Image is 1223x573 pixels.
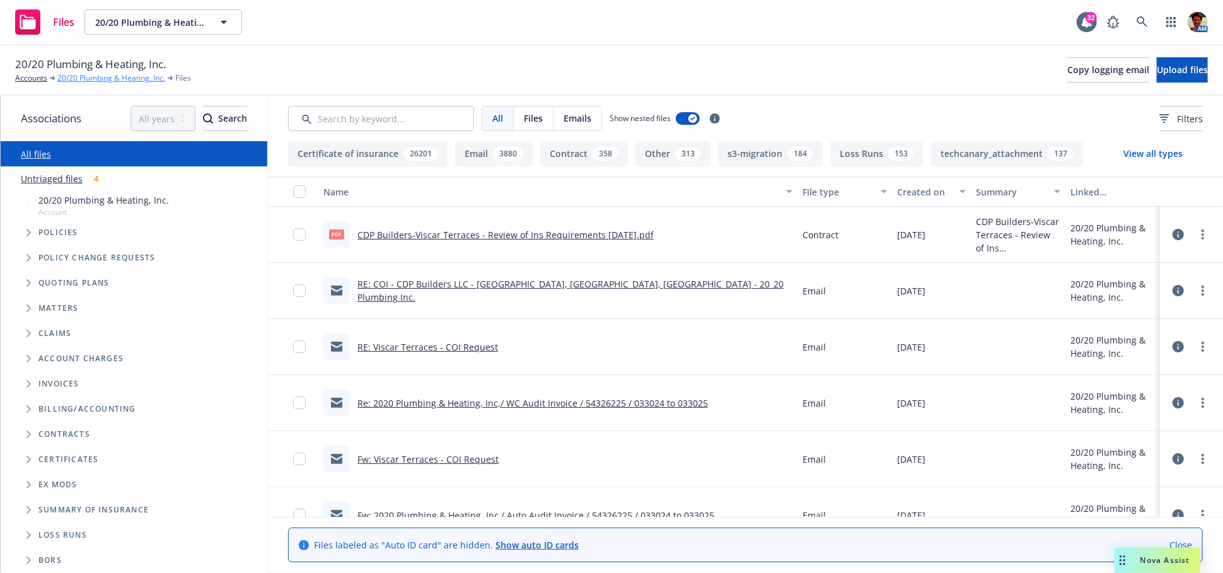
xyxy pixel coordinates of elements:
[540,141,628,166] button: Contract
[293,509,306,521] input: Toggle Row Selected
[38,431,90,438] span: Contracts
[593,147,618,161] div: 358
[803,396,826,410] span: Email
[1067,64,1149,76] span: Copy logging email
[1140,555,1190,565] span: Nova Assist
[1195,339,1210,354] a: more
[787,147,813,161] div: 184
[288,141,448,166] button: Certificate of insurance
[21,172,83,185] a: Untriaged files
[897,185,952,199] div: Created on
[203,113,213,124] svg: Search
[10,4,79,40] a: Files
[175,72,191,84] span: Files
[357,397,708,409] a: Re: 2020 Plumbing & Heating, Inc,/ WC Audit Invoice / 54326225 / 033024 to 033025
[1195,227,1210,242] a: more
[892,177,971,207] button: Created on
[38,456,98,463] span: Certificates
[1188,12,1208,32] img: photo
[38,254,155,262] span: Policy change requests
[976,215,1060,255] span: CDP Builders-Viscar Terraces - Review of Ins Requirements [DATE]
[897,228,925,241] span: [DATE]
[1101,9,1126,35] a: Report a Bug
[15,56,166,72] span: 20/20 Plumbing & Heating, Inc.
[38,506,149,514] span: Summary of insurance
[1169,538,1192,552] a: Close
[38,380,79,388] span: Invoices
[1115,548,1200,573] button: Nova Assist
[897,396,925,410] span: [DATE]
[803,185,873,199] div: File type
[293,284,306,297] input: Toggle Row Selected
[1086,12,1097,23] div: 32
[323,185,779,199] div: Name
[293,185,306,198] input: Select all
[38,207,169,217] span: Account
[496,539,579,551] a: Show auto ID cards
[897,509,925,522] span: [DATE]
[635,141,710,166] button: Other
[53,17,74,27] span: Files
[830,141,924,166] button: Loss Runs
[57,72,165,84] a: 20/20 Plumbing & Heating, Inc.
[971,177,1065,207] button: Summary
[492,112,503,125] span: All
[38,405,136,413] span: Billing/Accounting
[897,284,925,298] span: [DATE]
[38,304,78,312] span: Matters
[564,112,591,125] span: Emails
[1103,141,1203,166] button: View all types
[293,453,306,465] input: Toggle Row Selected
[524,112,543,125] span: Files
[403,147,438,161] div: 26201
[88,171,105,186] div: 4
[38,355,124,362] span: Account charges
[1070,502,1155,528] div: 20/20 Plumbing & Heating, Inc.
[38,481,77,489] span: Ex Mods
[803,509,826,522] span: Email
[1195,283,1210,298] a: more
[1067,57,1149,83] button: Copy logging email
[357,229,654,241] a: CDP Builders-Viscar Terraces - Review of Ins Requirements [DATE].pdf
[931,141,1083,166] button: techcanary_attachment
[38,531,87,539] span: Loss Runs
[1195,507,1210,523] a: more
[1,191,267,396] div: Tree Example
[803,284,826,298] span: Email
[38,557,62,564] span: BORs
[1070,221,1155,248] div: 20/20 Plumbing & Heating, Inc.
[357,341,498,353] a: RE: Viscar Terraces - COI Request
[1070,390,1155,416] div: 20/20 Plumbing & Heating, Inc.
[38,330,71,337] span: Claims
[293,340,306,353] input: Toggle Row Selected
[1157,64,1208,76] span: Upload files
[897,340,925,354] span: [DATE]
[329,229,344,239] span: pdf
[1070,277,1155,304] div: 20/20 Plumbing & Heating, Inc.
[1070,185,1155,199] div: Linked associations
[1159,106,1203,131] button: Filters
[84,9,242,35] button: 20/20 Plumbing & Heating, Inc.
[493,147,523,161] div: 3880
[1,396,267,573] div: Folder Tree Example
[1065,177,1160,207] button: Linked associations
[1195,451,1210,466] a: more
[15,72,47,84] a: Accounts
[314,538,579,552] span: Files labeled as "Auto ID card" are hidden.
[293,228,306,241] input: Toggle Row Selected
[1157,57,1208,83] button: Upload files
[1159,9,1184,35] a: Switch app
[293,396,306,409] input: Toggle Row Selected
[38,194,169,207] span: 20/20 Plumbing & Heating, Inc.
[38,229,78,236] span: Policies
[1195,395,1210,410] a: more
[203,106,247,131] button: SearchSearch
[38,279,110,287] span: Quoting plans
[1159,112,1203,125] span: Filters
[95,16,204,29] span: 20/20 Plumbing & Heating, Inc.
[610,113,671,124] span: Show nested files
[318,177,797,207] button: Name
[357,453,499,465] a: Fw: Viscar Terraces - COI Request
[203,107,247,130] div: Search
[357,278,784,303] a: RE: COI - CDP Builders LLC - [GEOGRAPHIC_DATA], [GEOGRAPHIC_DATA], [GEOGRAPHIC_DATA] - 20_20 Plum...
